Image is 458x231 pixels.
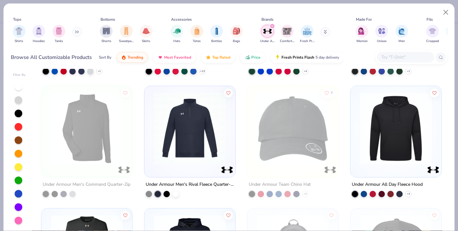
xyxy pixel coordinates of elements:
[15,27,23,35] img: Shirts Image
[119,25,134,44] div: filter for Sweatpants
[191,25,203,44] button: filter button
[356,17,372,22] div: Made For
[233,39,240,44] span: Bags
[128,55,143,60] span: Trending
[229,92,307,164] img: d4009708-38ff-4008-a79d-acb206b1b0b4
[332,92,410,164] img: 565460ac-c02d-4274-ac40-54463481c96d
[352,180,423,188] div: Under Armour All Day Fleece Hood
[260,25,275,44] div: filter for Under Armour
[429,27,436,35] img: Cropped Image
[230,25,243,44] button: filter button
[171,17,192,22] div: Accessories
[98,69,101,73] span: + 1
[356,39,368,44] span: Women
[300,25,315,44] button: filter button
[300,39,315,44] span: Fresh Prints
[261,17,274,22] div: Brands
[398,27,405,35] img: Men Image
[151,92,229,164] img: b58b762f-c337-4b7b-b83c-5c0b5f16fa26
[52,25,65,44] button: filter button
[426,25,439,44] button: filter button
[260,25,275,44] button: filter button
[280,25,295,44] div: filter for Comfort Colors
[263,26,272,36] img: Under Armour Image
[32,25,45,44] button: filter button
[153,52,196,63] button: Most Favorited
[375,25,388,44] div: filter for Unisex
[358,27,365,35] img: Women Image
[251,55,260,60] span: Price
[395,25,408,44] div: filter for Men
[224,211,233,220] button: Like
[206,55,211,60] img: TopRated.gif
[281,55,314,60] span: Fresh Prints Flash
[280,25,295,44] button: filter button
[13,25,25,44] div: filter for Shirts
[221,163,233,176] img: Under Armour logo
[378,27,385,35] img: Unisex Image
[146,180,234,188] div: Under Armour Men's Rival Fleece Quarter-Zip
[213,27,220,35] img: Bottles Image
[300,25,315,44] div: filter for Fresh Prints
[321,88,336,97] button: Like
[52,25,65,44] div: filter for Tanks
[356,25,368,44] button: filter button
[119,39,134,44] span: Sweatpants
[13,25,25,44] button: filter button
[240,52,265,63] button: Price
[377,39,386,44] span: Unisex
[440,6,452,18] button: Close
[164,55,191,60] span: Most Favorited
[200,69,205,73] span: + 13
[270,52,344,63] button: Fresh Prints Flash5 day delivery
[170,25,183,44] div: filter for Hats
[324,163,337,176] img: Under Armour logo
[33,39,45,44] span: Hoodies
[254,92,332,164] img: bf45e733-2aa8-4918-bf6d-5f85f7018986
[212,55,230,60] span: Top Rated
[327,211,336,220] button: Like
[275,55,280,60] img: flash.gif
[407,192,410,196] span: + 4
[121,88,130,97] button: Like
[375,25,388,44] button: filter button
[426,39,439,44] span: Cropped
[282,26,292,36] img: Comfort Colors Image
[158,55,163,60] img: most_fav.gif
[142,27,150,35] img: Skirts Image
[280,39,295,44] span: Comfort Colors
[211,39,222,44] span: Bottles
[430,88,439,97] button: Like
[15,39,23,44] span: Shirts
[142,39,150,44] span: Skirts
[100,25,113,44] div: filter for Shorts
[210,25,223,44] button: filter button
[304,69,307,73] span: + 4
[304,192,307,196] span: + 6
[260,39,275,44] span: Under Armour
[99,54,111,60] div: Sort By
[32,25,45,44] div: filter for Hoodies
[173,27,181,35] img: Hats Image
[316,54,339,61] span: 5 day delivery
[427,163,439,176] img: Under Armour logo
[103,27,110,35] img: Shorts Image
[119,25,134,44] button: filter button
[101,17,115,22] div: Bottoms
[230,25,243,44] div: filter for Bags
[407,69,410,73] span: + 1
[233,27,240,35] img: Bags Image
[381,54,430,61] input: Try "T-Shirt"
[100,25,113,44] button: filter button
[201,52,235,63] button: Top Rated
[101,39,111,44] span: Shorts
[35,27,42,35] img: Hoodies Image
[173,39,180,44] span: Hats
[357,92,435,164] img: 911b4404-7bcc-42e6-b734-e821ae4ba19b
[302,26,312,36] img: Fresh Prints Image
[427,17,433,22] div: Fits
[48,92,126,164] img: 75bd71ea-3c89-43ee-b8bb-8763bb4cc105
[121,211,130,220] button: Like
[224,88,233,97] button: Like
[11,54,92,61] div: Browse All Customizable Products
